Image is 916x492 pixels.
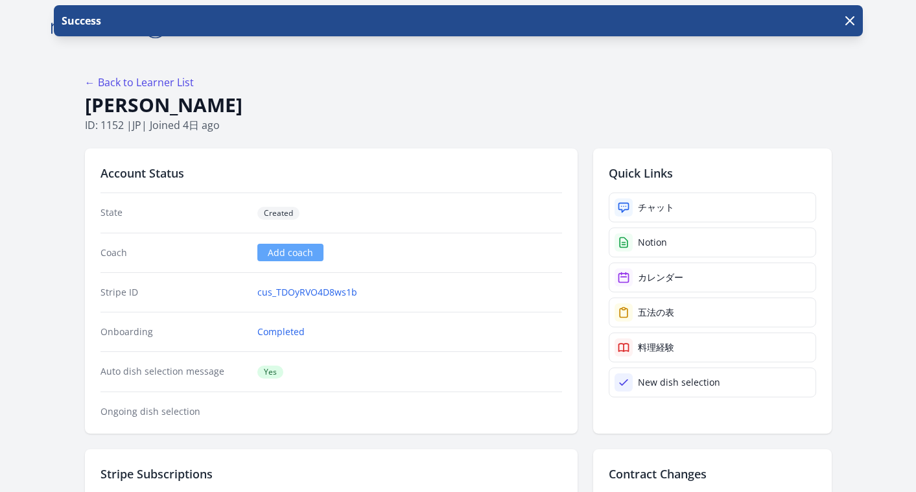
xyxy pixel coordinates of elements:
[609,368,816,397] a: New dish selection
[59,13,101,29] p: Success
[638,236,667,249] div: Notion
[100,465,562,483] h2: Stripe Subscriptions
[638,376,720,389] div: New dish selection
[257,244,323,261] a: Add coach
[638,201,674,214] div: チャット
[100,325,248,338] dt: Onboarding
[609,164,816,182] h2: Quick Links
[638,271,683,284] div: カレンダー
[257,325,305,338] a: Completed
[638,306,674,319] div: 五法の表
[609,298,816,327] a: 五法の表
[609,228,816,257] a: Notion
[85,93,832,117] h1: [PERSON_NAME]
[100,164,562,182] h2: Account Status
[609,193,816,222] a: チャット
[132,118,141,132] span: jp
[257,207,299,220] span: Created
[100,206,248,220] dt: State
[85,117,832,133] p: ID: 1152 | | Joined 4日 ago
[100,246,248,259] dt: Coach
[638,341,674,354] div: 料理経験
[85,75,194,89] a: ← Back to Learner List
[257,286,357,299] a: cus_TDOyRVO4D8ws1b
[100,405,248,418] dt: Ongoing dish selection
[257,366,283,379] span: Yes
[609,333,816,362] a: 料理経験
[609,263,816,292] a: カレンダー
[100,365,248,379] dt: Auto dish selection message
[100,286,248,299] dt: Stripe ID
[609,465,816,483] h2: Contract Changes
